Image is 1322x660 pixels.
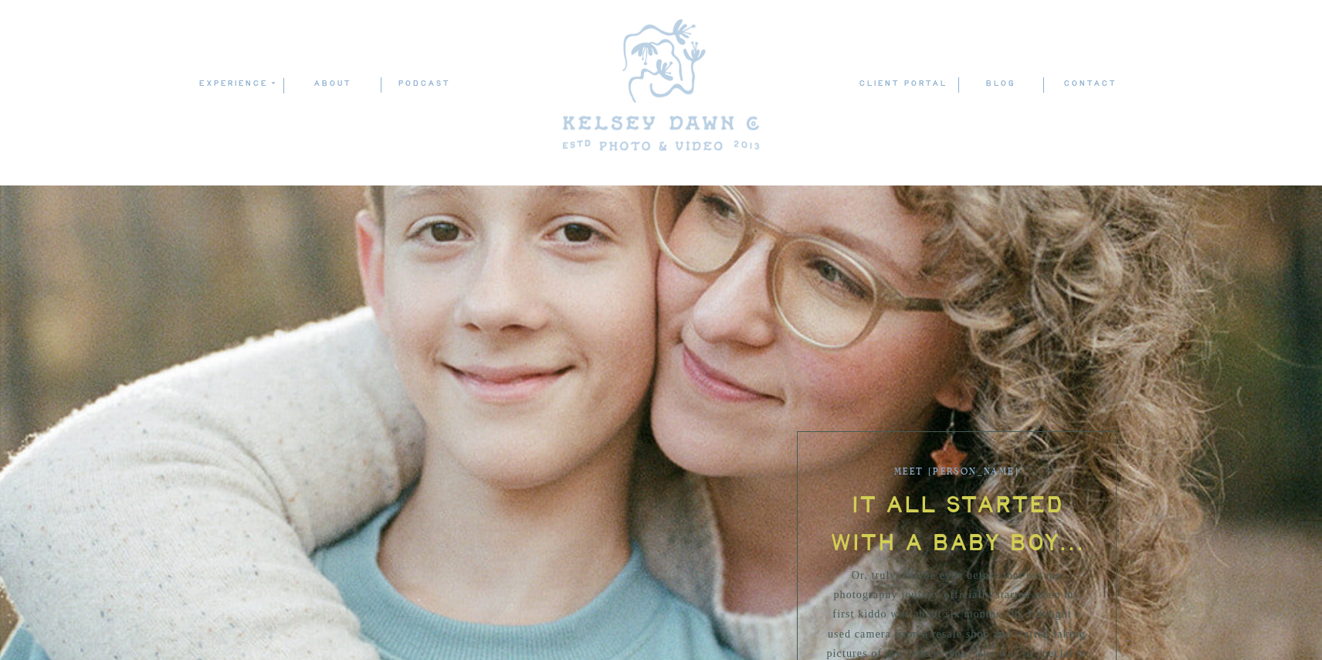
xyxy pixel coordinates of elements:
a: client portal [859,77,951,93]
a: ABOUT [284,77,381,91]
a: blog [958,77,1042,91]
a: experience [198,77,273,90]
h1: Meet [PERSON_NAME] [880,464,1033,483]
a: podcast [381,77,466,91]
h2: It all started with a baby boy... [828,487,1086,559]
a: contact [1063,77,1117,92]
